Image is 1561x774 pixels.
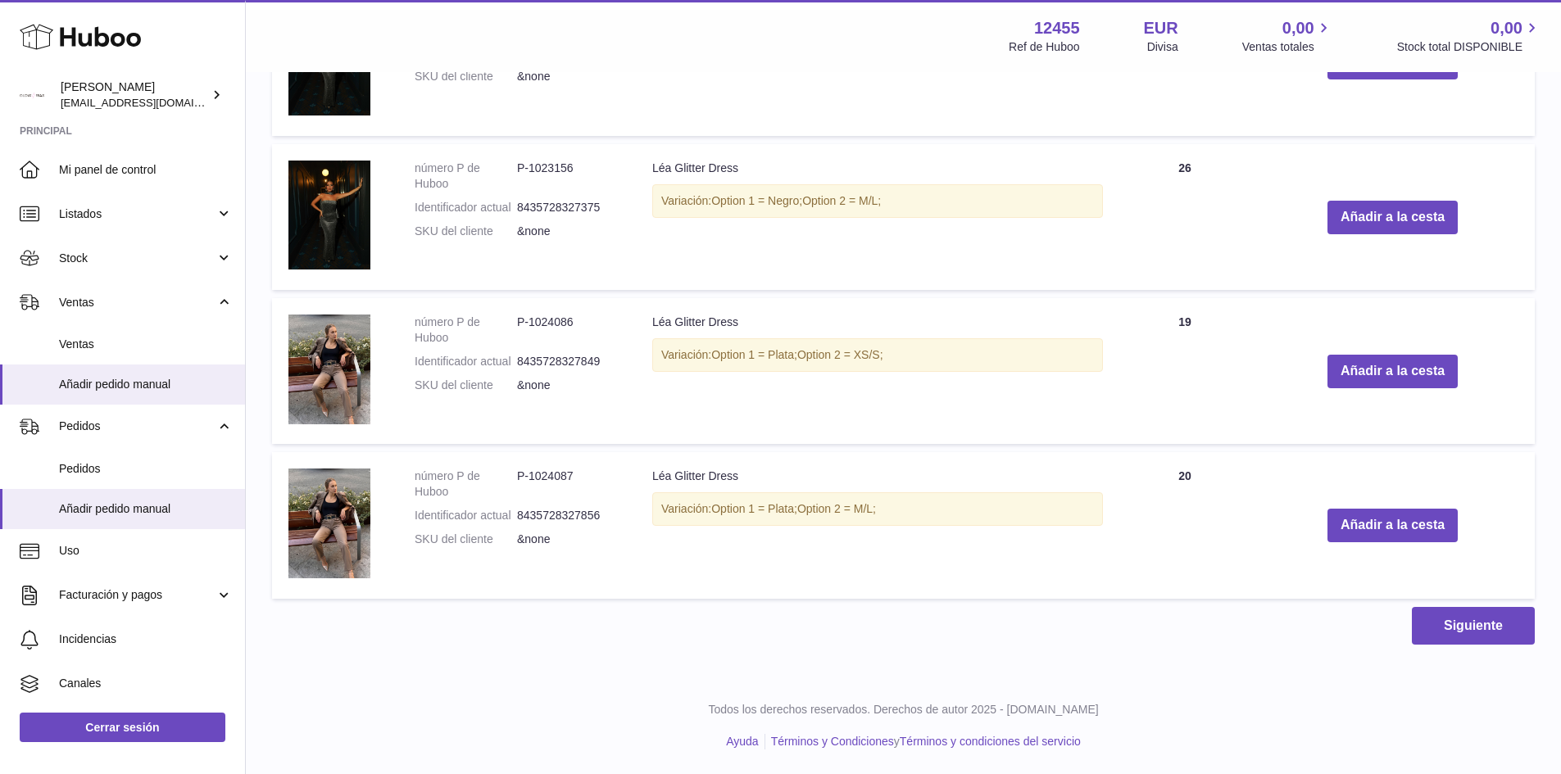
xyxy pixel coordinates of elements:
[288,315,370,423] img: Léa Glitter Dress
[1147,39,1178,55] div: Divisa
[1327,509,1458,542] button: Añadir a la cesta
[415,468,517,500] dt: número P de Huboo
[726,735,758,748] a: Ayuda
[415,161,517,192] dt: número P de Huboo
[1034,17,1080,39] strong: 12455
[765,734,1081,749] li: y
[59,337,233,352] span: Ventas
[59,251,216,266] span: Stock
[59,162,233,178] span: Mi panel de control
[1119,452,1250,598] td: 20
[1242,39,1333,55] span: Ventas totales
[59,501,233,517] span: Añadir pedido manual
[1397,39,1541,55] span: Stock total DISPONIBLE
[517,468,619,500] dd: P-1024087
[415,508,517,523] dt: Identificador actual
[415,532,517,547] dt: SKU del cliente
[636,452,1119,598] td: Léa Glitter Dress
[59,461,233,477] span: Pedidos
[20,713,225,742] a: Cerrar sesión
[517,532,619,547] dd: &none
[636,144,1119,290] td: Léa Glitter Dress
[517,200,619,215] dd: 8435728327375
[517,224,619,239] dd: &none
[288,468,370,577] img: Léa Glitter Dress
[59,377,233,392] span: Añadir pedido manual
[59,543,233,559] span: Uso
[517,315,619,346] dd: P-1024086
[517,378,619,393] dd: &none
[711,502,797,515] span: Option 1 = Plata;
[415,69,517,84] dt: SKU del cliente
[415,354,517,369] dt: Identificador actual
[1242,17,1333,55] a: 0,00 Ventas totales
[1491,17,1522,39] span: 0,00
[59,295,216,310] span: Ventas
[1009,39,1079,55] div: Ref de Huboo
[802,194,881,207] span: Option 2 = M/L;
[415,315,517,346] dt: número P de Huboo
[652,184,1103,218] div: Variación:
[652,492,1103,526] div: Variación:
[59,206,216,222] span: Listados
[1119,298,1250,444] td: 19
[517,69,619,84] dd: &none
[288,161,370,269] img: Léa Glitter Dress
[59,419,216,434] span: Pedidos
[1119,144,1250,290] td: 26
[797,348,883,361] span: Option 2 = XS/S;
[1397,17,1541,55] a: 0,00 Stock total DISPONIBLE
[652,338,1103,372] div: Variación:
[1282,17,1314,39] span: 0,00
[259,702,1548,717] p: Todos los derechos reservados. Derechos de autor 2025 - [DOMAIN_NAME]
[1412,607,1535,645] button: Siguiente
[711,348,797,361] span: Option 1 = Plata;
[415,200,517,215] dt: Identificador actual
[1327,355,1458,388] button: Añadir a la cesta
[61,96,241,109] span: [EMAIL_ADDRESS][DOMAIN_NAME]
[61,79,208,111] div: [PERSON_NAME]
[415,378,517,393] dt: SKU del cliente
[900,735,1081,748] a: Términos y condiciones del servicio
[517,508,619,523] dd: 8435728327856
[59,676,233,691] span: Canales
[636,298,1119,444] td: Léa Glitter Dress
[59,631,233,647] span: Incidencias
[797,502,876,515] span: Option 2 = M/L;
[1327,201,1458,234] button: Añadir a la cesta
[1144,17,1178,39] strong: EUR
[517,354,619,369] dd: 8435728327849
[415,224,517,239] dt: SKU del cliente
[59,587,216,603] span: Facturación y pagos
[771,735,894,748] a: Términos y Condiciones
[711,194,802,207] span: Option 1 = Negro;
[517,161,619,192] dd: P-1023156
[20,83,44,107] img: pedidos@glowrias.com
